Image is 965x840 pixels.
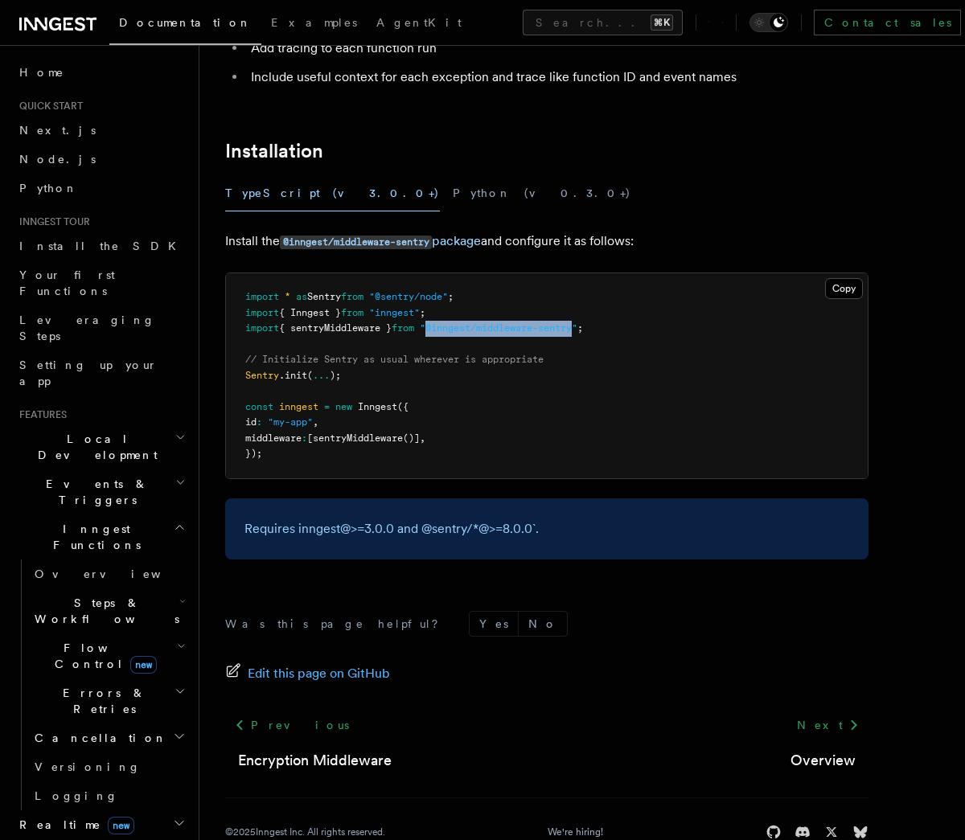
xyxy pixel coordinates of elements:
a: We're hiring! [548,826,603,838]
button: Cancellation [28,723,189,752]
span: Python [19,182,78,195]
a: Overview [28,559,189,588]
span: Inngest Functions [13,521,174,553]
button: Errors & Retries [28,678,189,723]
a: Overview [790,749,856,772]
span: Steps & Workflows [28,595,179,627]
button: Local Development [13,424,189,469]
span: Cancellation [28,730,167,746]
span: Leveraging Steps [19,313,155,342]
span: Home [19,64,64,80]
span: Versioning [35,760,141,773]
span: Install the SDK [19,240,186,252]
span: id [245,416,257,428]
div: Inngest Functions [13,559,189,810]
span: , [313,416,318,428]
span: Your first Functions [19,268,115,297]
span: ()] [403,432,420,444]
span: inngest [279,401,318,412]
button: Events & Triggers [13,469,189,514]
span: ... [313,370,330,381]
a: Edit this page on GitHub [225,662,390,685]
span: // Initialize Sentry as usual wherever is appropriate [245,354,544,365]
span: ; [420,307,425,318]
span: Quick start [13,100,83,113]
span: import [245,291,279,302]
span: "inngest" [369,307,420,318]
span: Setting up your app [19,359,158,387]
kbd: ⌘K [651,14,673,31]
span: Events & Triggers [13,476,175,508]
span: = [324,401,330,412]
span: : [257,416,262,428]
button: No [519,612,567,636]
p: Was this page helpful? [225,616,450,632]
span: new [108,817,134,834]
a: Leveraging Steps [13,305,189,350]
button: Yes [470,612,518,636]
a: @inngest/middleware-sentrypackage [280,233,481,248]
button: Python (v0.3.0+) [453,175,631,211]
p: Requires inngest@>=3.0.0 and @sentry/*@>=8.0.0`. [244,518,849,540]
div: © 2025 Inngest Inc. All rights reserved. [225,826,385,838]
span: ); [330,370,341,381]
span: Logging [35,789,118,802]
span: Documentation [119,16,252,29]
a: Contact sales [814,10,961,35]
span: { sentryMiddleware } [279,322,392,334]
span: Sentry [307,291,341,302]
span: Node.js [19,153,96,166]
a: Versioning [28,752,189,781]
a: Home [13,58,189,87]
a: Logging [28,781,189,810]
span: Inngest tour [13,215,90,228]
span: as [296,291,307,302]
li: Add tracing to each function run [246,37,868,59]
span: AgentKit [376,16,462,29]
span: from [341,291,363,302]
span: from [341,307,363,318]
a: Node.js [13,145,189,174]
span: Features [13,408,67,421]
span: Sentry [245,370,279,381]
a: Next.js [13,116,189,145]
a: Python [13,174,189,203]
a: Examples [261,5,367,43]
button: Realtimenew [13,810,189,839]
span: .init [279,370,307,381]
code: @inngest/middleware-sentry [280,236,432,249]
a: Setting up your app [13,350,189,395]
button: Flow Controlnew [28,633,189,678]
span: Edit this page on GitHub [248,662,390,685]
span: middleware [245,432,302,444]
li: Include useful context for each exception and trace like function ID and event names [246,66,868,88]
span: ; [577,322,583,334]
span: sentryMiddleware [313,432,403,444]
span: new [130,656,157,674]
span: : [302,432,307,444]
button: Toggle dark mode [749,13,788,32]
span: Flow Control [28,640,177,672]
span: from [392,322,414,334]
span: { Inngest } [279,307,341,318]
span: Errors & Retries [28,685,175,717]
span: new [335,401,352,412]
a: Install the SDK [13,232,189,260]
span: , [420,432,425,444]
a: AgentKit [367,5,471,43]
a: Installation [225,140,323,162]
button: Search...⌘K [523,10,683,35]
button: Steps & Workflows [28,588,189,633]
a: Your first Functions [13,260,189,305]
a: Next [787,711,868,740]
span: ({ [397,401,409,412]
span: Next.js [19,124,96,137]
p: Install the and configure it as follows: [225,230,868,253]
span: const [245,401,273,412]
span: Inngest [358,401,397,412]
span: Realtime [13,817,134,833]
span: "my-app" [268,416,313,428]
span: Overview [35,568,200,580]
span: "@inngest/middleware-sentry" [420,322,577,334]
span: Local Development [13,431,175,463]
